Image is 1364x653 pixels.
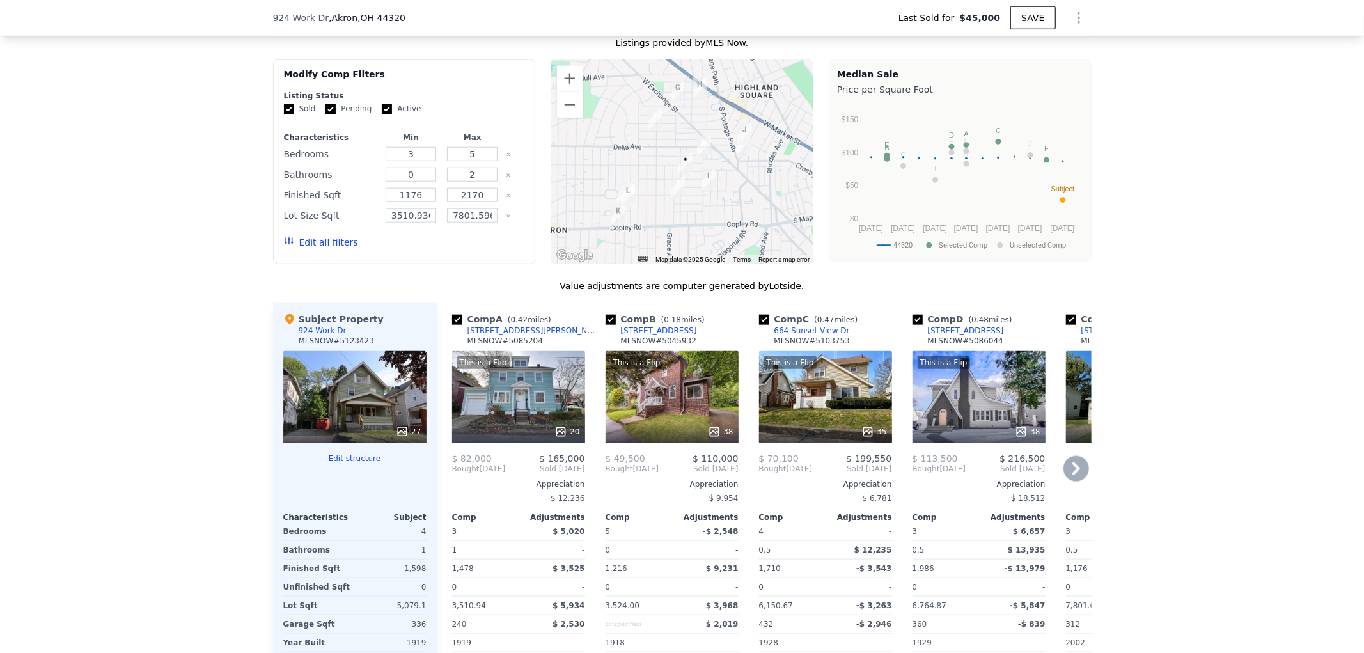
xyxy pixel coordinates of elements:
span: 4 [759,527,764,536]
div: 1928 [759,634,823,652]
span: 3 [913,527,918,536]
span: Sold [DATE] [659,464,738,474]
div: Garage Sqft [283,615,352,633]
text: $150 [842,115,859,124]
div: MLSNOW # 5045932 [621,336,696,346]
div: Modify Comp Filters [284,68,525,91]
div: Subject [355,512,427,523]
a: [STREET_ADDRESS] [606,326,697,336]
div: 1919 [452,634,516,652]
span: $ 49,500 [606,453,645,464]
span: 1,216 [606,564,627,573]
text: Selected Comp [939,241,987,249]
span: 360 [913,620,927,629]
span: 1,176 [1066,564,1088,573]
span: 0 [606,583,611,592]
div: 364 Beechwood Dr [702,169,716,191]
span: 0 [1066,583,1071,592]
button: Edit all filters [284,236,358,249]
div: 1929 [913,634,976,652]
img: Google [554,248,596,264]
span: -$ 2,548 [703,527,738,536]
text: I [934,165,936,173]
span: 6,764.87 [913,601,946,610]
span: 3,524.00 [606,601,639,610]
div: Comp D [913,313,1017,326]
span: , OH 44320 [357,13,405,23]
div: Median Sale [837,68,1083,81]
div: - [675,541,739,559]
span: -$ 3,263 [856,601,891,610]
div: [STREET_ADDRESS] [621,326,697,336]
div: 20 [554,425,579,438]
div: Listings provided by MLS Now . [273,36,1092,49]
text: 44320 [893,241,913,249]
text: [DATE] [1018,224,1042,233]
span: 3,510.94 [452,601,486,610]
div: 38 [708,425,733,438]
div: [DATE] [759,464,813,474]
div: Unfinished Sqft [283,578,352,596]
div: Comp A [452,313,556,326]
div: Appreciation [452,479,585,489]
div: - [828,634,892,652]
div: Lot Size Sqft [284,207,378,224]
div: - [828,523,892,540]
div: Appreciation [759,479,892,489]
span: $ 5,020 [553,527,584,536]
text: Subject [1051,185,1075,193]
div: 1057 Bloomfield Ave [648,109,662,131]
span: $ 110,000 [693,453,738,464]
div: 664 Sunset View Dr [774,326,850,336]
text: [DATE] [923,224,947,233]
span: ( miles) [503,315,556,324]
div: - [521,541,585,559]
div: 4 [357,523,427,540]
span: 0.42 [511,315,528,324]
input: Pending [325,104,336,114]
a: Terms (opens in new tab) [733,256,751,263]
div: [STREET_ADDRESS] [928,326,1004,336]
span: 1,710 [759,564,781,573]
text: $100 [842,148,859,157]
button: Clear [506,214,511,219]
div: Characteristics [283,512,355,523]
text: F [1044,145,1049,153]
span: -$ 3,543 [856,564,891,573]
div: This is a Flip [611,356,663,369]
text: G [900,151,906,159]
div: Unspecified [606,615,670,633]
div: Adjustments [672,512,739,523]
span: -$ 2,946 [856,620,891,629]
span: -$ 5,847 [1010,601,1045,610]
span: $ 82,000 [452,453,492,464]
div: Comp [452,512,519,523]
span: $ 165,000 [539,453,584,464]
div: - [675,634,739,652]
button: Keyboard shortcuts [638,256,647,262]
span: 5 [606,527,611,536]
input: Sold [284,104,294,114]
span: 432 [759,620,774,629]
div: Comp B [606,313,710,326]
div: [DATE] [913,464,966,474]
div: - [828,578,892,596]
span: 3 [1066,527,1071,536]
div: 0.5 [913,541,976,559]
span: $ 113,500 [913,453,958,464]
a: 664 Sunset View Dr [759,326,850,336]
span: $ 13,935 [1008,546,1046,555]
span: $ 3,525 [553,564,584,573]
div: 1 [452,541,516,559]
a: Open this area in Google Maps (opens a new window) [554,248,596,264]
div: - [521,634,585,652]
div: 2002 [1066,634,1130,652]
text: H [949,138,954,145]
span: 3 [452,527,457,536]
span: Bought [759,464,787,474]
div: 396 Madison Ave [671,177,685,199]
div: 1024 Copley Rd [611,205,625,226]
span: Bought [913,464,940,474]
div: - [675,578,739,596]
svg: A chart. [837,98,1083,258]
